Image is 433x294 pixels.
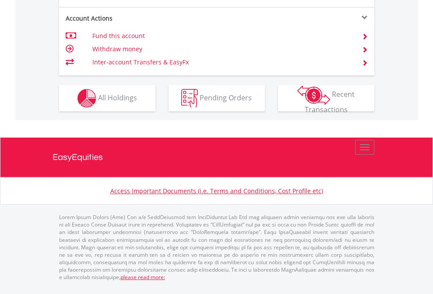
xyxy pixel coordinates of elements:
[98,92,137,102] span: All Holdings
[77,89,96,108] img: holdings-wht.png
[59,213,374,281] p: Lorem Ipsum Dolors (Ame) Con a/e SeddOeiusmod tem InciDiduntut Lab Etd mag aliquaen admin veniamq...
[110,187,323,195] a: Access Important Documents (i.e. Terms and Conditions, Cost Profile etc)
[169,85,265,111] button: Pending Orders
[59,85,155,111] button: All Holdings
[297,85,330,105] img: transactions-zar-wht.png
[278,85,374,111] button: Recent Transactions
[59,14,217,23] div: Account Actions
[120,273,165,281] a: please read more:
[181,89,198,108] img: pending_instructions-wht.png
[200,92,252,102] span: Pending Orders
[92,43,351,56] td: Withdraw money
[92,29,351,43] td: Fund this account
[92,56,351,69] td: Inter-account Transfers & EasyFx
[53,138,381,177] a: EasyEquities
